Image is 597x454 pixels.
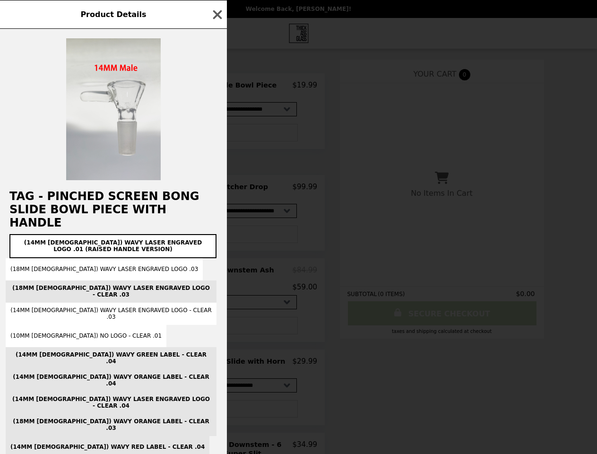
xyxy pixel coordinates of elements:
[66,38,161,180] img: (14MM Male) Wavy Laser Engraved Logo .01 (Raised Handle Version)
[9,234,216,258] button: (14MM [DEMOGRAPHIC_DATA]) Wavy Laser Engraved Logo .01 (Raised Handle Version)
[6,258,203,280] button: (18MM [DEMOGRAPHIC_DATA]) Wavy Laser Engraved Logo .03
[6,303,216,325] button: (14MM [DEMOGRAPHIC_DATA]) Wavy Laser Engraved Logo - Clear .03
[80,10,146,19] span: Product Details
[6,325,166,347] button: (10MM [DEMOGRAPHIC_DATA]) No Logo - Clear .01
